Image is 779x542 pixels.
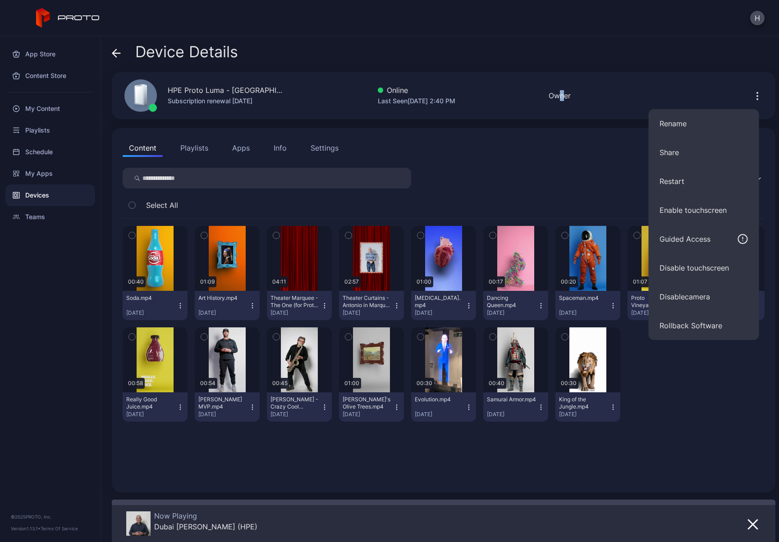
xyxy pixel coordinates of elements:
div: Owner [549,90,571,101]
a: Playlists [5,119,95,141]
button: [PERSON_NAME] - Crazy Cool Technology.mp4[DATE] [267,392,332,422]
div: Soda.mp4 [126,294,176,302]
button: Samurai Armor.mp4[DATE] [483,392,548,422]
div: King of the Jungle.mp4 [559,396,609,410]
a: My Content [5,98,95,119]
span: Version 1.13.1 • [11,526,41,531]
button: Rollback Software [649,311,759,340]
div: Info [274,142,287,153]
div: [DATE] [343,309,393,317]
span: Select All [146,200,178,211]
button: Settings [304,139,345,157]
div: [DATE] [415,309,465,317]
div: Dancing Queen.mp4 [487,294,536,309]
div: Van Gogh's Olive Trees.mp4 [343,396,392,410]
button: Spaceman.mp4[DATE] [555,291,620,320]
a: App Store [5,43,95,65]
div: [DATE] [631,309,682,317]
div: Spaceman.mp4 [559,294,609,302]
div: Online [378,85,455,96]
div: [DATE] [487,309,537,317]
div: Theater Curtains - Antonio in Marquee (for Proto) (Verticle 4K) text FX5 Final_hb.mp4 [343,294,392,309]
div: [DATE] [198,411,249,418]
button: Art History.mp4[DATE] [195,291,260,320]
button: Theater Curtains - Antonio in Marquee (for Proto) (Verticle 4K) text FX5 Final_hb.mp4[DATE] [339,291,404,320]
button: [PERSON_NAME] MVP.mp4[DATE] [195,392,260,422]
div: [DATE] [559,309,609,317]
div: Evolution.mp4 [415,396,464,403]
div: Settings [311,142,339,153]
div: Samurai Armor.mp4 [487,396,536,403]
div: [DATE] [270,411,321,418]
button: Disable touchscreen [649,253,759,282]
button: [PERSON_NAME]'s Olive Trees.mp4[DATE] [339,392,404,422]
div: Human Heart.mp4 [415,294,464,309]
button: Restart [649,167,759,196]
button: Disablecamera [649,282,759,311]
button: Dancing Queen.mp4[DATE] [483,291,548,320]
button: Guided Access [649,225,759,253]
button: Info [267,139,293,157]
a: Schedule [5,141,95,163]
div: [DATE] [559,411,609,418]
button: King of the Jungle.mp4[DATE] [555,392,620,422]
div: Last Seen [DATE] 2:40 PM [378,96,455,106]
div: [DATE] [270,309,321,317]
div: Really Good Juice.mp4 [126,396,176,410]
button: Share [649,138,759,167]
div: [DATE] [126,411,177,418]
div: Scott Page - Crazy Cool Technology.mp4 [270,396,320,410]
div: Subscription renewal [DATE] [168,96,285,106]
span: Device Details [135,43,238,60]
button: Really Good Juice.mp4[DATE] [123,392,188,422]
button: Enable touchscreen [649,196,759,225]
div: [DATE] [487,411,537,418]
div: [DATE] [198,309,249,317]
button: Playlists [174,139,215,157]
div: © 2025 PROTO, Inc. [11,513,90,520]
button: Apps [226,139,256,157]
div: HPE Proto Luma - [GEOGRAPHIC_DATA] [168,85,285,96]
button: Theater Marquee - The One (for Proto) (Verticle 4K) (2160 x 3841.mp4[DATE] [267,291,332,320]
button: Soda.mp4[DATE] [123,291,188,320]
button: Proto Vineyards.mp4[DATE] [628,291,692,320]
a: Content Store [5,65,95,87]
button: Evolution.mp4[DATE] [411,392,476,422]
a: Terms Of Service [41,526,78,531]
a: Devices [5,184,95,206]
div: Now Playing [154,511,257,520]
div: Art History.mp4 [198,294,248,302]
button: Rename [649,109,759,138]
div: Proto Vineyards.mp4 [631,294,681,309]
div: Theater Marquee - The One (for Proto) (Verticle 4K) (2160 x 3841.mp4 [270,294,320,309]
button: H [750,11,765,25]
div: Guided Access [660,234,710,244]
a: My Apps [5,163,95,184]
div: Dubai Antonio Nearly (HPE) [154,522,257,531]
button: Content [123,139,163,157]
div: [DATE] [126,309,177,317]
button: [MEDICAL_DATA].mp4[DATE] [411,291,476,320]
div: [DATE] [415,411,465,418]
div: [DATE] [343,411,393,418]
a: Teams [5,206,95,228]
div: Albert Pujols MVP.mp4 [198,396,248,410]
